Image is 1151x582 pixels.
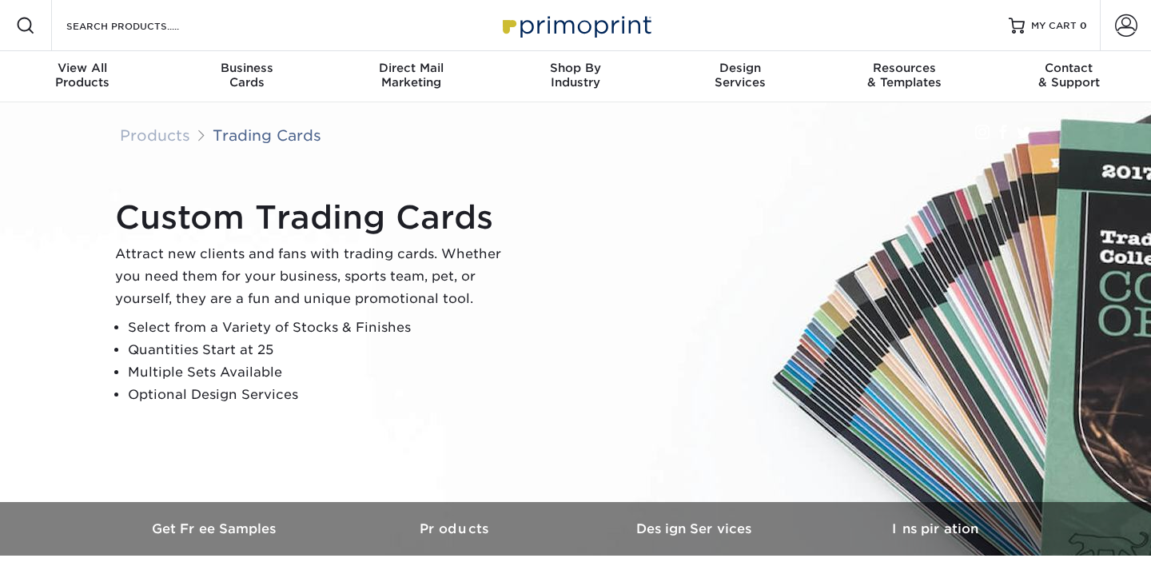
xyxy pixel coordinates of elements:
img: Primoprint [496,8,655,42]
h3: Design Services [575,521,815,536]
a: Design Services [575,502,815,556]
h3: Products [336,521,575,536]
div: & Support [986,61,1151,90]
h1: Custom Trading Cards [115,198,515,237]
span: Shop By [493,61,658,75]
span: MY CART [1031,19,1077,33]
a: Inspiration [815,502,1055,556]
li: Multiple Sets Available [128,361,515,384]
span: Contact [986,61,1151,75]
a: Shop ByIndustry [493,51,658,102]
input: SEARCH PRODUCTS..... [65,16,221,35]
a: Get Free Samples [96,502,336,556]
span: 0 [1080,20,1087,31]
a: DesignServices [658,51,822,102]
div: & Templates [822,61,987,90]
span: Direct Mail [329,61,493,75]
li: Select from a Variety of Stocks & Finishes [128,317,515,339]
a: Trading Cards [213,126,321,144]
li: Optional Design Services [128,384,515,406]
a: Resources& Templates [822,51,987,102]
a: BusinessCards [165,51,329,102]
div: Services [658,61,822,90]
a: Direct MailMarketing [329,51,493,102]
div: Cards [165,61,329,90]
a: Products [336,502,575,556]
div: Marketing [329,61,493,90]
span: Resources [822,61,987,75]
h3: Inspiration [815,521,1055,536]
h3: Get Free Samples [96,521,336,536]
p: Attract new clients and fans with trading cards. Whether you need them for your business, sports ... [115,243,515,310]
span: Design [658,61,822,75]
li: Quantities Start at 25 [128,339,515,361]
a: Contact& Support [986,51,1151,102]
a: Products [120,126,190,144]
div: Industry [493,61,658,90]
span: Business [165,61,329,75]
